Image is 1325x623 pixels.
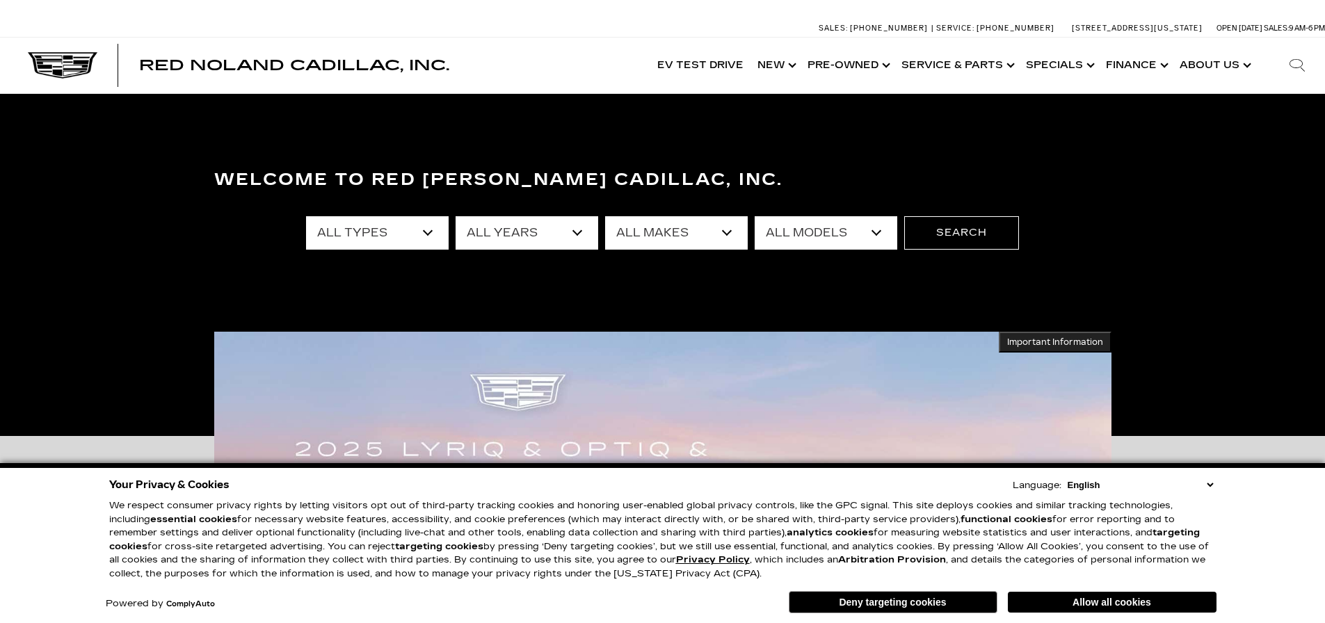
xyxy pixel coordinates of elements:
a: EV Test Drive [650,38,750,93]
span: 9 AM-6 PM [1289,24,1325,33]
span: Sales: [819,24,848,33]
span: [PHONE_NUMBER] [977,24,1054,33]
select: Filter by type [306,216,449,250]
span: Red Noland Cadillac, Inc. [139,57,449,74]
strong: targeting cookies [395,541,483,552]
strong: Arbitration Provision [838,554,946,565]
a: Privacy Policy [676,554,750,565]
a: ComplyAuto [166,600,215,608]
strong: essential cookies [150,514,237,525]
strong: functional cookies [961,514,1052,525]
select: Language Select [1064,478,1216,492]
a: Sales: [PHONE_NUMBER] [819,24,931,32]
a: Service: [PHONE_NUMBER] [931,24,1058,32]
p: We respect consumer privacy rights by letting visitors opt out of third-party tracking cookies an... [109,499,1216,581]
a: Pre-Owned [801,38,894,93]
button: Allow all cookies [1008,592,1216,613]
h3: Welcome to Red [PERSON_NAME] Cadillac, Inc. [214,166,1111,194]
strong: analytics cookies [787,527,874,538]
strong: targeting cookies [109,527,1200,552]
a: Service & Parts [894,38,1019,93]
span: Open [DATE] [1216,24,1262,33]
img: Cadillac Dark Logo with Cadillac White Text [28,52,97,79]
span: Important Information [1007,337,1103,348]
a: [STREET_ADDRESS][US_STATE] [1072,24,1203,33]
div: Language: [1013,481,1061,490]
button: Search [904,216,1019,250]
span: Sales: [1264,24,1289,33]
select: Filter by model [755,216,897,250]
select: Filter by make [605,216,748,250]
span: Service: [936,24,974,33]
a: About Us [1173,38,1255,93]
select: Filter by year [456,216,598,250]
span: [PHONE_NUMBER] [850,24,928,33]
a: Finance [1099,38,1173,93]
a: New [750,38,801,93]
span: Your Privacy & Cookies [109,475,230,494]
div: Powered by [106,599,215,608]
a: Specials [1019,38,1099,93]
button: Deny targeting cookies [789,591,997,613]
button: Important Information [999,332,1111,353]
a: Red Noland Cadillac, Inc. [139,58,449,72]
